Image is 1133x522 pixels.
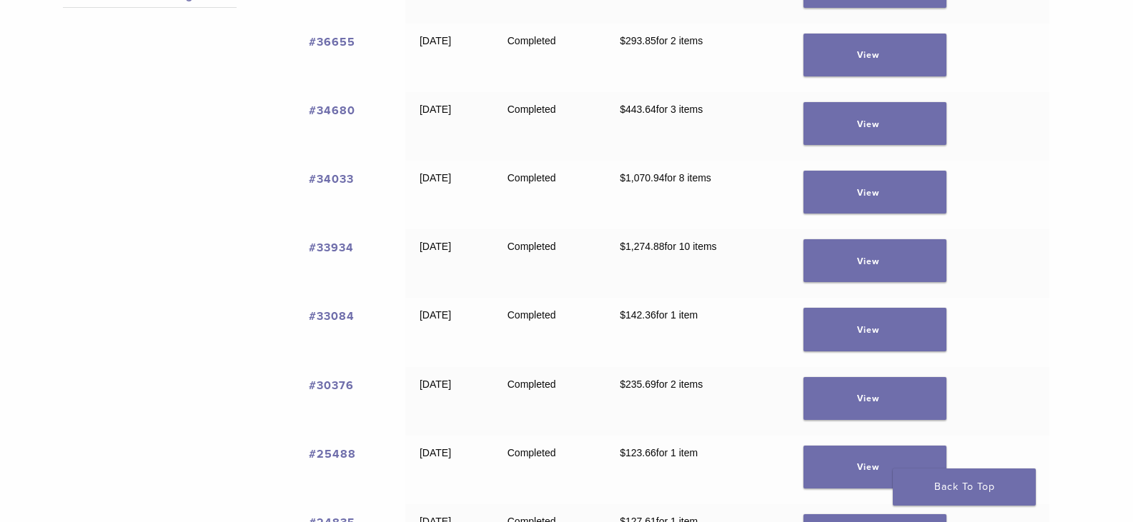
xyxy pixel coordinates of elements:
[420,35,451,46] time: [DATE]
[620,378,656,390] span: 235.69
[605,229,789,298] td: for 10 items
[309,309,355,323] a: View order number 33084
[620,104,656,115] span: 443.64
[803,308,946,351] a: View order 33084
[620,35,656,46] span: 293.85
[620,172,664,184] span: 1,070.94
[493,298,605,366] td: Completed
[309,378,354,393] a: View order number 30376
[309,35,355,49] a: View order number 36655
[620,241,664,252] span: 1,274.88
[605,298,789,366] td: for 1 item
[309,104,355,118] a: View order number 34680
[309,172,354,186] a: View order number 34033
[420,309,451,321] time: [DATE]
[620,241,625,252] span: $
[493,92,605,161] td: Completed
[803,171,946,214] a: View order 34033
[620,378,625,390] span: $
[605,436,789,504] td: for 1 item
[605,367,789,436] td: for 2 items
[605,161,789,229] td: for 8 items
[803,446,946,488] a: View order 25488
[620,172,625,184] span: $
[803,239,946,282] a: View order 33934
[605,24,789,92] td: for 2 items
[309,447,356,461] a: View order number 25488
[420,104,451,115] time: [DATE]
[620,309,625,321] span: $
[493,161,605,229] td: Completed
[893,468,1036,506] a: Back To Top
[493,229,605,298] td: Completed
[803,102,946,145] a: View order 34680
[620,447,656,458] span: 123.66
[605,92,789,161] td: for 3 items
[493,24,605,92] td: Completed
[420,172,451,184] time: [DATE]
[620,309,656,321] span: 142.36
[620,35,625,46] span: $
[493,367,605,436] td: Completed
[309,241,354,255] a: View order number 33934
[420,241,451,252] time: [DATE]
[803,377,946,420] a: View order 30376
[803,34,946,76] a: View order 36655
[420,378,451,390] time: [DATE]
[420,447,451,458] time: [DATE]
[493,436,605,504] td: Completed
[620,447,625,458] span: $
[620,104,625,115] span: $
